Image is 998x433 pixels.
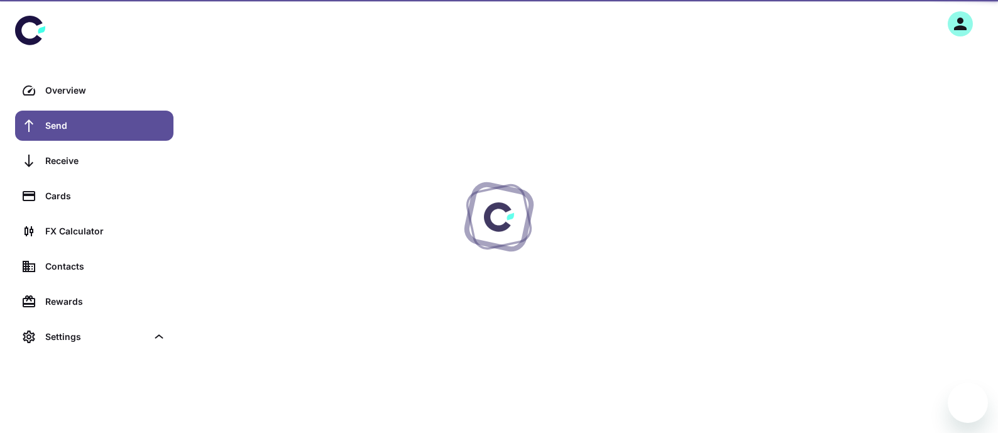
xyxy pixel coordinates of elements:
[15,287,173,317] a: Rewards
[15,322,173,352] div: Settings
[45,330,147,344] div: Settings
[15,75,173,106] a: Overview
[15,251,173,282] a: Contacts
[45,154,166,168] div: Receive
[15,216,173,246] a: FX Calculator
[15,146,173,176] a: Receive
[45,119,166,133] div: Send
[45,189,166,203] div: Cards
[15,111,173,141] a: Send
[45,84,166,97] div: Overview
[45,295,166,309] div: Rewards
[45,224,166,238] div: FX Calculator
[45,260,166,273] div: Contacts
[948,383,988,423] iframe: Button to launch messaging window
[15,181,173,211] a: Cards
